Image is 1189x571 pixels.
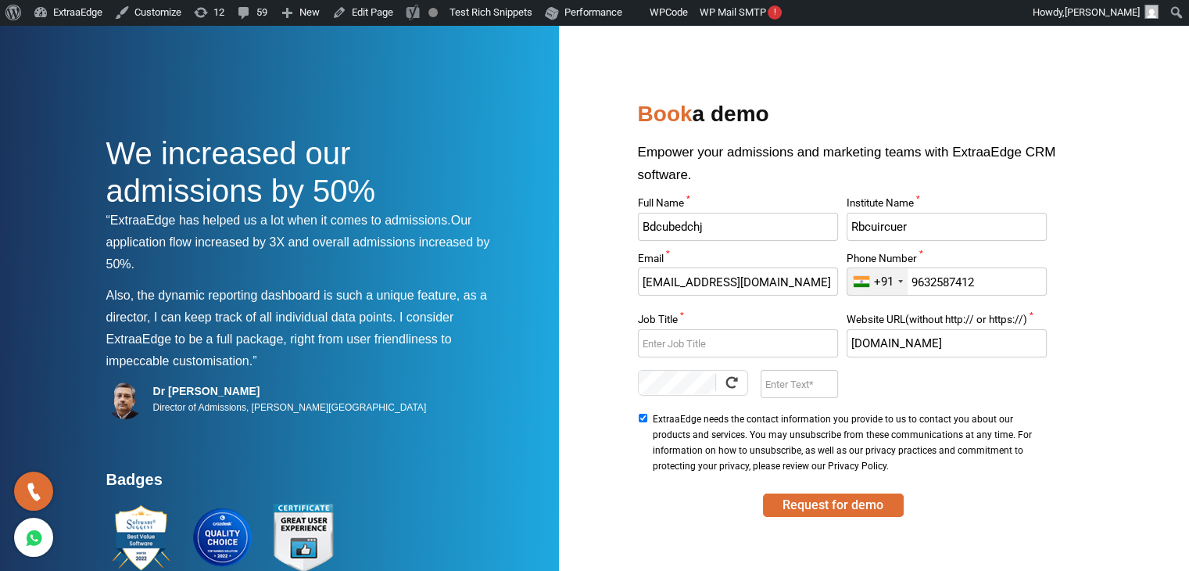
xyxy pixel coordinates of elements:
[638,268,838,296] input: Enter Email
[638,141,1083,198] p: Empower your admissions and marketing teams with ExtraaEdge CRM software.
[761,370,838,398] input: Enter Text
[847,253,1047,268] label: Phone Number
[874,275,894,289] div: +91
[153,398,427,417] p: Director of Admissions, [PERSON_NAME][GEOGRAPHIC_DATA]
[847,268,908,295] div: India (भारत): +91
[653,411,1042,474] span: ExtraaEdge needs the contact information you provide to us to contact you about our products and ...
[847,268,1047,296] input: Enter Phone Number
[847,329,1047,357] input: Enter Website URL
[638,102,693,126] span: Book
[106,214,490,271] span: Our application flow increased by 3X and overall admissions increased by 50%.
[106,136,376,208] span: We increased our admissions by 50%
[153,384,427,398] h5: Dr [PERSON_NAME]
[847,314,1047,329] label: Website URL(without http:// or https://)
[106,311,454,368] span: I consider ExtraaEdge to be a full package, right from user friendliness to impeccable customisat...
[638,95,1083,141] h2: a demo
[763,494,904,517] button: SUBMIT
[638,253,838,268] label: Email
[638,314,838,329] label: Job Title
[847,198,1047,213] label: Institute Name
[638,198,838,213] label: Full Name
[106,289,487,324] span: Also, the dynamic reporting dashboard is such a unique feature, as a director, I can keep track o...
[638,213,838,241] input: Enter Full Name
[638,329,838,357] input: Enter Job Title
[768,5,782,20] span: !
[847,213,1047,241] input: Enter Institute Name
[106,214,451,227] span: “ExtraaEdge has helped us a lot when it comes to admissions.
[638,414,648,422] input: ExtraaEdge needs the contact information you provide to us to contact you about our products and ...
[106,470,505,498] h4: Badges
[1065,6,1140,18] span: [PERSON_NAME]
